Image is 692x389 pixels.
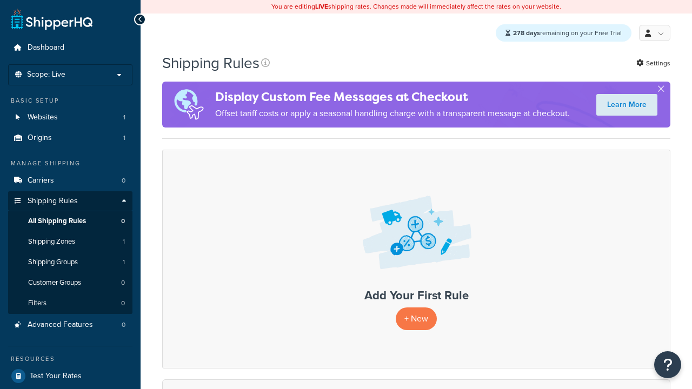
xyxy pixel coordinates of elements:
[28,258,78,267] span: Shipping Groups
[28,197,78,206] span: Shipping Rules
[122,320,125,330] span: 0
[8,273,132,293] li: Customer Groups
[162,52,259,73] h1: Shipping Rules
[123,237,125,246] span: 1
[636,56,670,71] a: Settings
[28,133,52,143] span: Origins
[8,159,132,168] div: Manage Shipping
[8,191,132,211] a: Shipping Rules
[8,232,132,252] li: Shipping Zones
[396,307,437,330] p: + New
[121,278,125,287] span: 0
[8,108,132,128] a: Websites 1
[30,372,82,381] span: Test Your Rates
[8,273,132,293] a: Customer Groups 0
[8,211,132,231] li: All Shipping Rules
[8,38,132,58] a: Dashboard
[28,113,58,122] span: Websites
[123,133,125,143] span: 1
[8,108,132,128] li: Websites
[162,82,215,128] img: duties-banner-06bc72dcb5fe05cb3f9472aba00be2ae8eb53ab6f0d8bb03d382ba314ac3c341.png
[215,88,570,106] h4: Display Custom Fee Messages at Checkout
[8,315,132,335] a: Advanced Features 0
[8,128,132,148] a: Origins 1
[8,315,132,335] li: Advanced Features
[8,366,132,386] a: Test Your Rates
[8,128,132,148] li: Origins
[121,217,125,226] span: 0
[28,237,75,246] span: Shipping Zones
[496,24,631,42] div: remaining on your Free Trial
[654,351,681,378] button: Open Resource Center
[121,299,125,308] span: 0
[596,94,657,116] a: Learn More
[28,320,93,330] span: Advanced Features
[28,217,86,226] span: All Shipping Rules
[123,258,125,267] span: 1
[8,171,132,191] li: Carriers
[8,354,132,364] div: Resources
[8,191,132,314] li: Shipping Rules
[8,96,132,105] div: Basic Setup
[28,278,81,287] span: Customer Groups
[8,252,132,272] a: Shipping Groups 1
[174,289,659,302] h3: Add Your First Rule
[8,252,132,272] li: Shipping Groups
[513,28,540,38] strong: 278 days
[8,293,132,313] a: Filters 0
[8,232,132,252] a: Shipping Zones 1
[8,293,132,313] li: Filters
[28,176,54,185] span: Carriers
[122,176,125,185] span: 0
[11,8,92,30] a: ShipperHQ Home
[27,70,65,79] span: Scope: Live
[123,113,125,122] span: 1
[8,211,132,231] a: All Shipping Rules 0
[8,171,132,191] a: Carriers 0
[28,299,46,308] span: Filters
[28,43,64,52] span: Dashboard
[215,106,570,121] p: Offset tariff costs or apply a seasonal handling charge with a transparent message at checkout.
[315,2,328,11] b: LIVE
